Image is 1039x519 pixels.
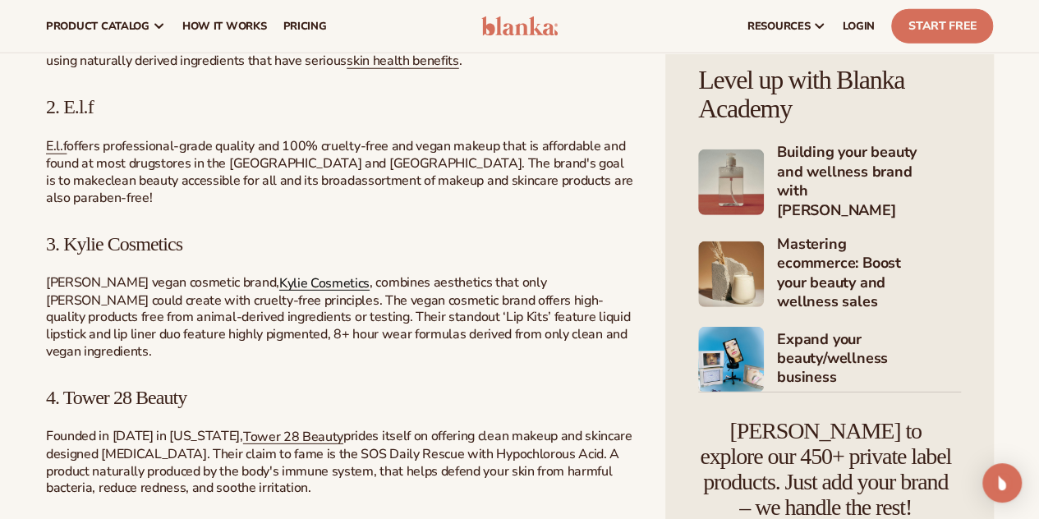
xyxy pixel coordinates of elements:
[982,463,1022,503] div: Open Intercom Messenger
[46,137,625,190] span: offers professional-grade quality and 100% cruelty-free and vegan makeup that is affordable and f...
[698,241,764,307] img: Shopify Image 6
[777,143,961,222] h4: Building your beauty and wellness brand with [PERSON_NAME]
[747,20,810,33] span: resources
[105,172,355,190] span: clean beauty accessible for all and its broad
[777,235,961,314] h4: Mastering ecommerce: Boost your beauty and wellness sales
[698,327,961,393] a: Shopify Image 7 Expand your beauty/wellness business
[698,149,764,215] img: Shopify Image 5
[843,20,875,33] span: LOGIN
[46,273,630,361] span: , combines aesthetics that only [PERSON_NAME] could create with cruelty-free principles. The vega...
[459,52,462,70] span: .
[46,20,149,33] span: product catalog
[46,427,243,445] span: Founded in [DATE] in [US_STATE],
[46,172,633,207] span: assortment of makeup and skincare products are also paraben-free!
[46,138,67,156] a: E.l.f
[481,16,559,36] img: logo
[347,53,459,71] a: skin health benefits
[698,327,764,393] img: Shopify Image 7
[698,66,961,123] h4: Level up with Blanka Academy
[46,96,94,117] span: 2. E.l.f
[46,233,182,255] span: 3. Kylie Cosmetics
[46,34,613,70] span: The brand also offers a skincare line that focuses on using naturally derived ingredients that ha...
[46,427,632,497] span: prides itself on offering clean makeup and skincare designed [MEDICAL_DATA]. Their claim to fame ...
[698,235,961,314] a: Shopify Image 6 Mastering ecommerce: Boost your beauty and wellness sales
[243,428,343,446] a: Tower 28 Beauty
[182,20,267,33] span: How It Works
[698,143,961,222] a: Shopify Image 5 Building your beauty and wellness brand with [PERSON_NAME]
[777,330,961,389] h4: Expand your beauty/wellness business
[283,20,326,33] span: pricing
[891,9,993,44] a: Start Free
[279,274,370,292] a: Kylie Cosmetics
[46,273,279,292] span: [PERSON_NAME] vegan cosmetic brand,
[46,387,186,408] span: 4. Tower 28 Beauty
